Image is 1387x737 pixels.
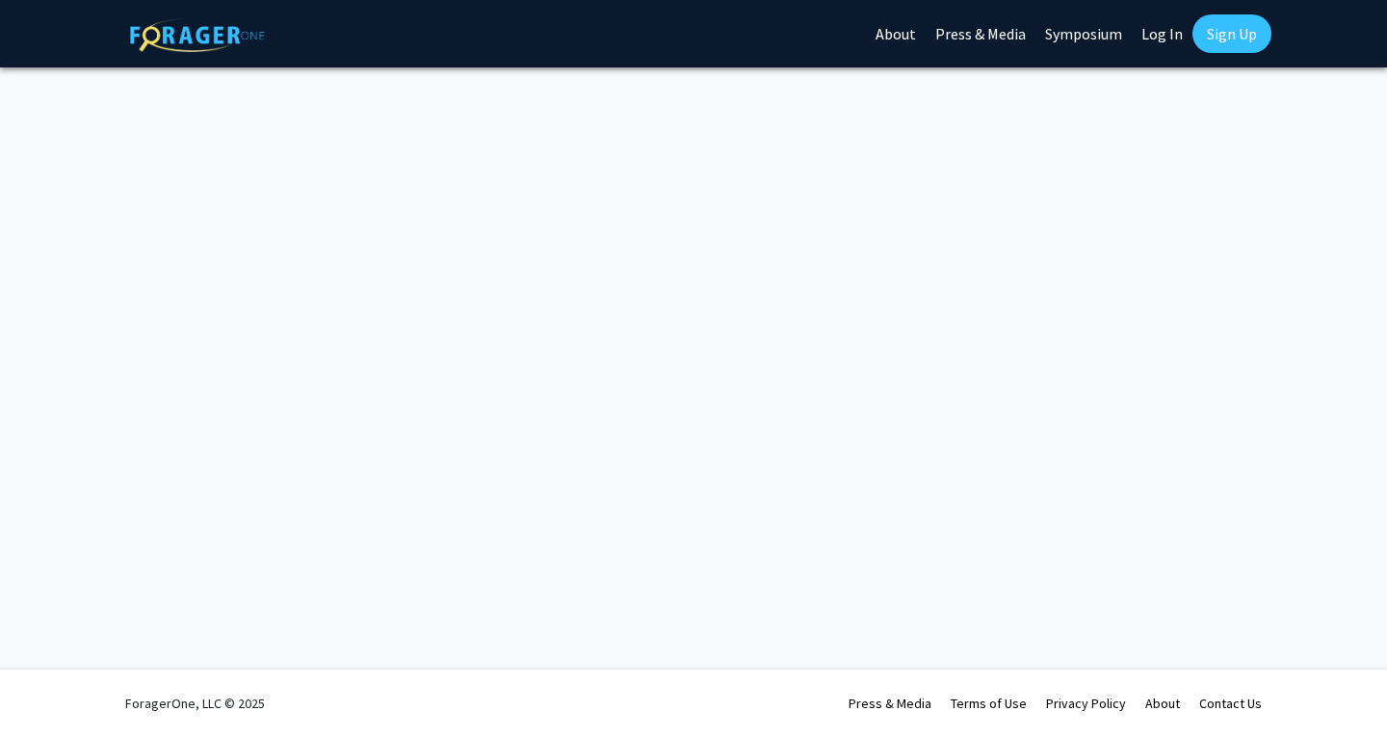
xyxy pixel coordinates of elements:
a: About [1145,695,1180,712]
a: Privacy Policy [1046,695,1126,712]
a: Contact Us [1199,695,1262,712]
a: Sign Up [1192,14,1271,53]
a: Terms of Use [951,695,1027,712]
div: ForagerOne, LLC © 2025 [125,670,265,737]
img: ForagerOne Logo [130,18,265,52]
a: Press & Media [849,695,931,712]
